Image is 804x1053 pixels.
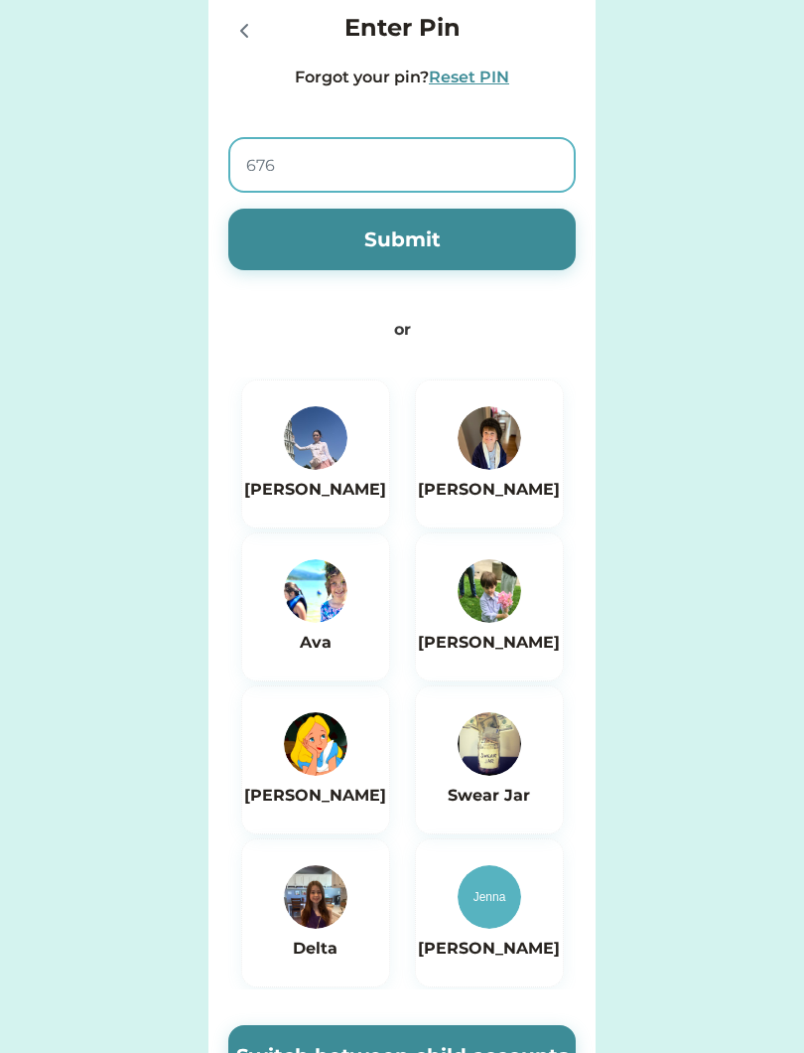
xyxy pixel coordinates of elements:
img: https%3A%2F%2F1dfc823d71cc564f25c7cc035732a2d8.cdn.bubble.io%2Ff1712537382020x445896819564965500%... [284,865,347,929]
h6: [PERSON_NAME] [244,478,386,502]
h6: [PERSON_NAME] [418,478,560,502]
h6: [PERSON_NAME] [418,937,560,961]
div: Forgot your pin? [295,66,429,89]
h6: Swear Jar [441,784,538,808]
img: https%3A%2F%2F1dfc823d71cc564f25c7cc035732a2d8.cdn.bubble.io%2Ff1693415478405x732967497007042800%... [458,712,521,776]
h6: Ava [267,631,364,655]
input: Enter Pin * [228,137,576,193]
h4: Enter Pin [344,10,461,46]
div: or [394,318,411,342]
img: https%3A%2F%2F1dfc823d71cc564f25c7cc035732a2d8.cdn.bubble.io%2Ff1751831364741x529860429793568300%... [284,406,347,470]
button: Submit [228,209,576,270]
img: https%3A%2F%2F1dfc823d71cc564f25c7cc035732a2d8.cdn.bubble.io%2Ff1664636872455x488399594045319900%... [284,712,347,776]
h6: [PERSON_NAME] [418,631,560,655]
div: Reset PIN [429,66,509,89]
h6: Delta [267,937,364,961]
img: https%3A%2F%2F1dfc823d71cc564f25c7cc035732a2d8.cdn.bubble.io%2Ff1616968497993x363753106543327040%... [284,559,347,623]
img: https%3A%2F%2F1dfc823d71cc564f25c7cc035732a2d8.cdn.bubble.io%2Ff1616968371415x852944174215011200%... [458,406,521,470]
h6: [PERSON_NAME] [244,784,386,808]
img: https%3A%2F%2F1dfc823d71cc564f25c7cc035732a2d8.cdn.bubble.io%2Ff1714619077331x788558282052566800%... [458,559,521,623]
